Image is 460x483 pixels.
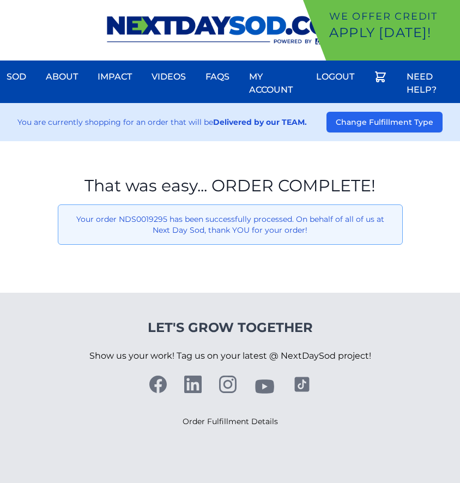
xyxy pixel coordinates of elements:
a: Need Help? [400,64,460,103]
a: Videos [145,64,192,90]
p: Show us your work! Tag us on your latest @ NextDaySod project! [89,336,371,376]
strong: Delivered by our TEAM. [213,117,307,127]
button: Change Fulfillment Type [326,112,443,132]
a: Logout [310,64,361,90]
a: Order Fulfillment Details [183,416,278,426]
p: We offer Credit [329,9,456,24]
h4: Let's Grow Together [89,319,371,336]
p: Apply [DATE]! [329,24,456,41]
p: Your order NDS0019295 has been successfully processed. On behalf of all of us at Next Day Sod, th... [67,214,394,236]
h1: That was easy... ORDER COMPLETE! [58,176,403,196]
a: About [39,64,84,90]
a: FAQs [199,64,236,90]
a: My Account [243,64,303,103]
a: Impact [91,64,138,90]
